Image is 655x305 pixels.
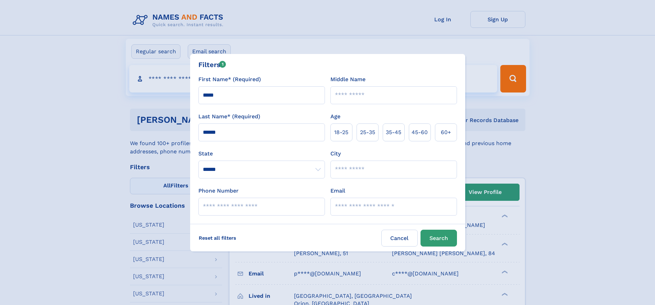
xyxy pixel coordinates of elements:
span: 45‑60 [412,128,428,137]
div: Filters [198,59,226,70]
label: Phone Number [198,187,239,195]
span: 35‑45 [386,128,401,137]
label: Reset all filters [194,230,241,246]
label: Middle Name [330,75,365,84]
label: First Name* (Required) [198,75,261,84]
span: 25‑35 [360,128,375,137]
label: Age [330,112,340,121]
button: Search [421,230,457,247]
span: 18‑25 [334,128,348,137]
label: Email [330,187,345,195]
label: City [330,150,341,158]
label: State [198,150,325,158]
label: Cancel [381,230,418,247]
span: 60+ [441,128,451,137]
label: Last Name* (Required) [198,112,260,121]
